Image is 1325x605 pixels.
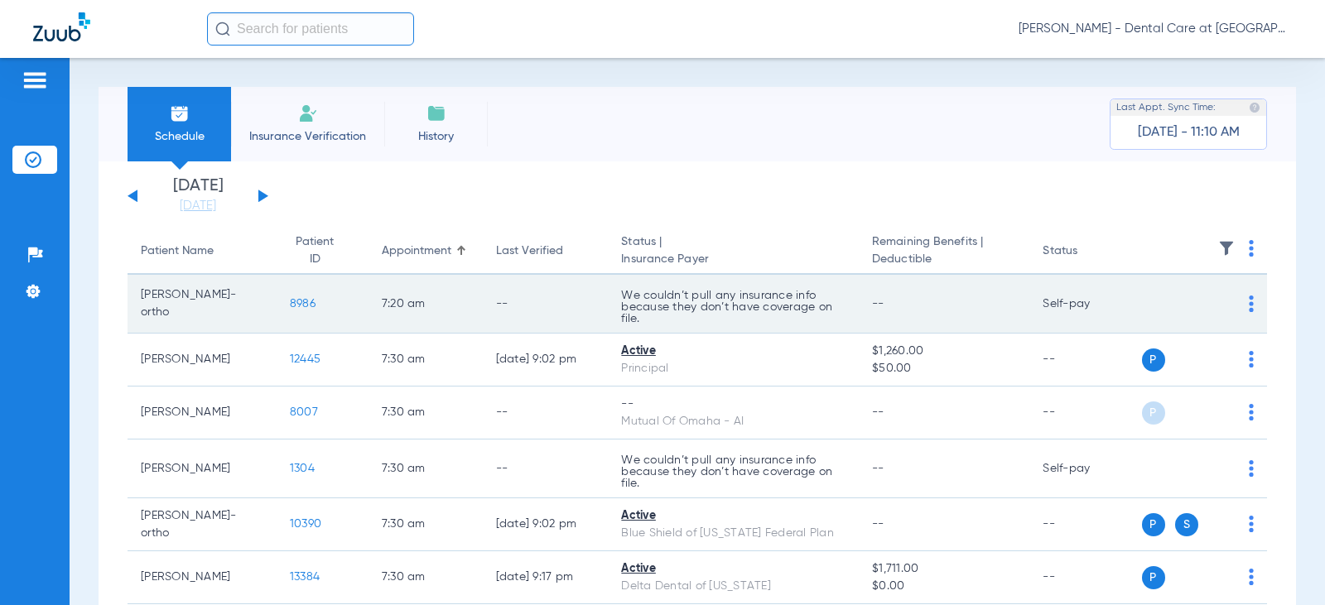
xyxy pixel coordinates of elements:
span: Deductible [872,251,1016,268]
td: [DATE] 9:17 PM [483,551,609,604]
td: -- [1029,387,1141,439]
td: -- [483,275,609,334]
div: Appointment [382,242,451,260]
div: Appointment [382,242,470,260]
div: Last Verified [496,242,595,260]
div: Patient Name [141,242,214,260]
span: 12445 [290,353,320,365]
img: History [426,103,446,123]
span: Insurance Verification [243,128,372,145]
span: 8986 [290,298,316,310]
span: -- [872,518,884,530]
td: [PERSON_NAME] [128,439,277,498]
span: History [397,128,475,145]
td: -- [1029,551,1141,604]
li: [DATE] [148,178,248,214]
td: -- [1029,334,1141,387]
span: -- [872,298,884,310]
span: Last Appt. Sync Time: [1116,99,1216,116]
span: -- [872,463,884,474]
img: group-dot-blue.svg [1249,460,1254,477]
div: -- [621,396,846,413]
span: $1,260.00 [872,343,1016,360]
span: $1,711.00 [872,560,1016,578]
img: group-dot-blue.svg [1249,404,1254,420]
span: $50.00 [872,360,1016,377]
span: Insurance Payer [621,251,846,268]
th: Remaining Benefits | [859,228,1029,275]
td: [DATE] 9:02 PM [483,334,609,387]
td: 7:30 AM [369,334,483,387]
div: Last Verified [496,242,563,260]
div: Patient Name [141,242,263,260]
div: Blue Shield of [US_STATE] Federal Plan [621,525,846,542]
td: Self-pay [1029,275,1141,334]
span: 13384 [290,571,320,583]
img: Zuub Logo [33,12,90,41]
td: 7:20 AM [369,275,483,334]
img: group-dot-blue.svg [1249,569,1254,585]
img: hamburger-icon [22,70,48,90]
span: 8007 [290,406,318,418]
td: 7:30 AM [369,551,483,604]
th: Status [1029,228,1141,275]
td: [PERSON_NAME]-ortho [128,498,277,551]
a: [DATE] [148,198,248,214]
span: [PERSON_NAME] - Dental Care at [GEOGRAPHIC_DATA] [1019,21,1292,37]
img: group-dot-blue.svg [1249,295,1254,312]
div: Patient ID [290,233,340,268]
td: 7:30 AM [369,498,483,551]
div: Delta Dental of [US_STATE] [621,578,846,595]
div: Patient ID [290,233,355,268]
td: -- [1029,498,1141,551]
p: We couldn’t pull any insurance info because they don’t have coverage on file. [621,290,846,324]
div: Active [621,507,846,525]
span: P [1142,401,1165,425]
span: S [1175,513,1198,536]
span: -- [872,406,884,418]
input: Search for patients [207,12,414,46]
td: [PERSON_NAME]-ortho [128,275,277,334]
td: Self-pay [1029,439,1141,498]
td: -- [483,387,609,439]
td: [DATE] 9:02 PM [483,498,609,551]
img: filter.svg [1218,240,1235,257]
img: group-dot-blue.svg [1249,240,1254,257]
span: P [1142,513,1165,536]
p: We couldn’t pull any insurance info because they don’t have coverage on file. [621,454,846,489]
div: Mutual Of Omaha - AI [621,413,846,430]
td: [PERSON_NAME] [128,551,277,604]
span: 1304 [290,463,315,474]
td: [PERSON_NAME] [128,387,277,439]
td: -- [483,439,609,498]
img: Manual Insurance Verification [298,103,318,123]
div: Principal [621,360,846,377]
span: P [1142,566,1165,589]
img: last sync help info [1249,102,1260,113]
div: Active [621,560,846,578]
td: 7:30 AM [369,439,483,498]
img: group-dot-blue.svg [1249,516,1254,532]
span: $0.00 [872,578,1016,595]
span: Schedule [140,128,219,145]
div: Active [621,343,846,360]
td: [PERSON_NAME] [128,334,277,387]
span: [DATE] - 11:10 AM [1138,124,1240,141]
th: Status | [608,228,859,275]
img: Schedule [170,103,190,123]
img: group-dot-blue.svg [1249,351,1254,367]
td: 7:30 AM [369,387,483,439]
span: 10390 [290,518,321,530]
img: Search Icon [215,22,230,36]
span: P [1142,348,1165,372]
